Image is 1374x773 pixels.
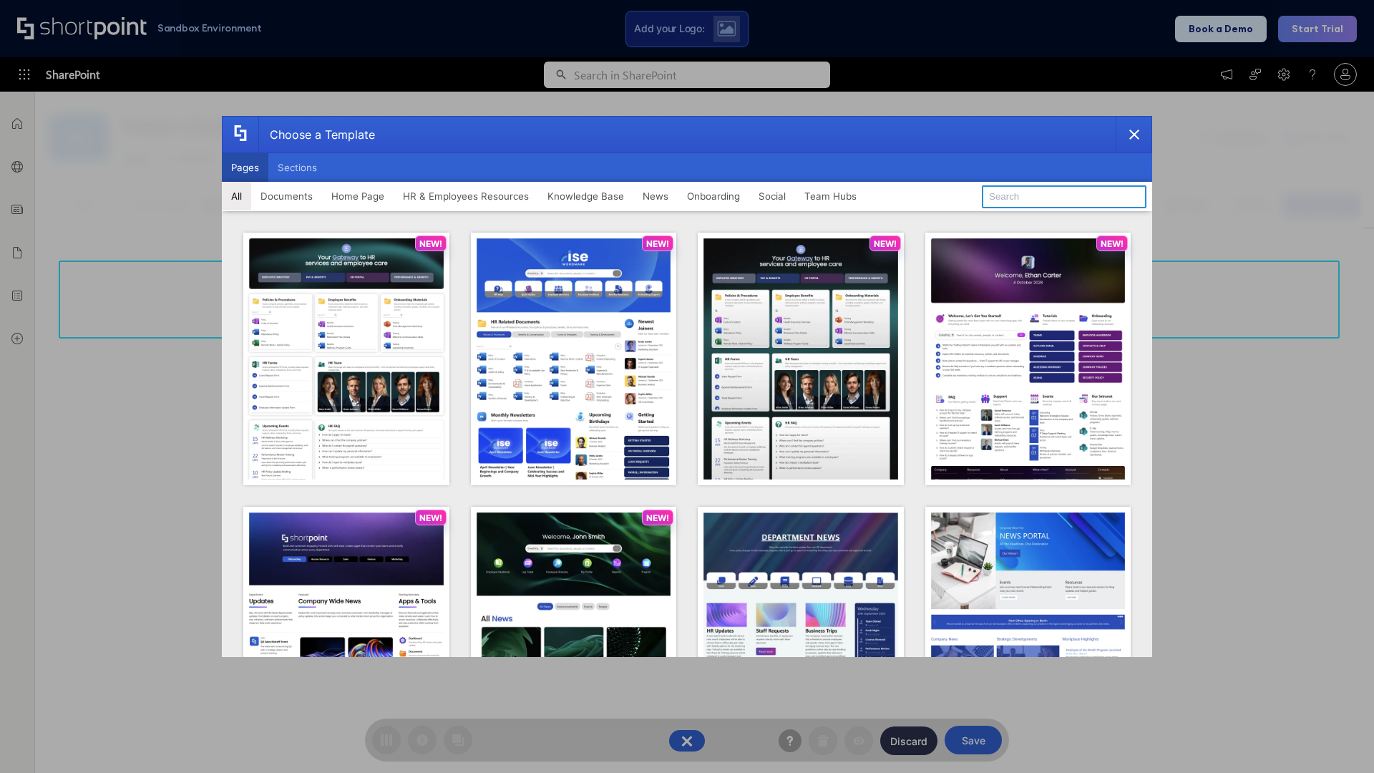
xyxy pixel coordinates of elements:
button: Home Page [322,182,394,210]
p: NEW! [419,238,442,249]
button: Documents [251,182,322,210]
p: NEW! [646,512,669,523]
div: template selector [222,116,1152,657]
p: NEW! [874,238,897,249]
p: NEW! [646,238,669,249]
p: NEW! [1101,238,1124,249]
button: Team Hubs [795,182,866,210]
p: NEW! [419,512,442,523]
button: Onboarding [678,182,749,210]
iframe: Chat Widget [1302,704,1374,773]
button: Knowledge Base [538,182,633,210]
div: Choose a Template [258,117,375,152]
button: Social [749,182,795,210]
input: Search [982,185,1146,208]
button: Pages [222,153,268,182]
button: News [633,182,678,210]
button: All [222,182,251,210]
button: HR & Employees Resources [394,182,538,210]
button: Sections [268,153,326,182]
